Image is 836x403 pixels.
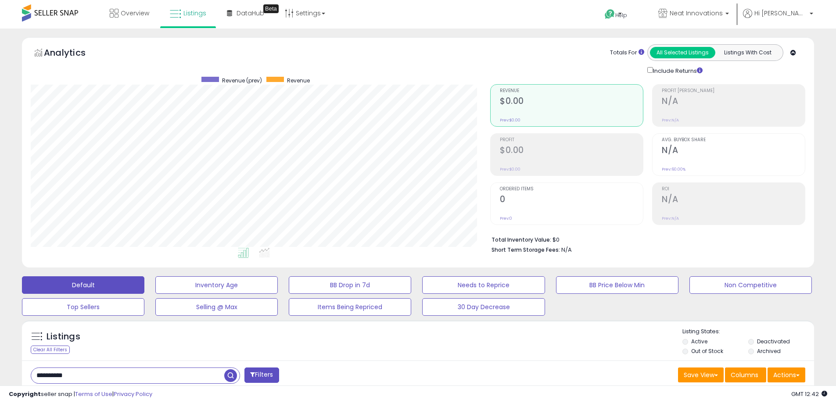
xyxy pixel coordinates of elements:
[289,276,411,294] button: BB Drop in 7d
[500,118,520,123] small: Prev: $0.00
[9,390,41,398] strong: Copyright
[492,234,799,244] li: $0
[615,11,627,19] span: Help
[691,347,723,355] label: Out of Stock
[422,298,545,316] button: 30 Day Decrease
[662,145,805,157] h2: N/A
[75,390,112,398] a: Terms of Use
[670,9,723,18] span: Neat Innovations
[743,9,813,29] a: Hi [PERSON_NAME]
[114,390,152,398] a: Privacy Policy
[662,118,679,123] small: Prev: N/A
[155,276,278,294] button: Inventory Age
[500,167,520,172] small: Prev: $0.00
[422,276,545,294] button: Needs to Reprice
[662,89,805,93] span: Profit [PERSON_NAME]
[715,47,780,58] button: Listings With Cost
[155,298,278,316] button: Selling @ Max
[47,331,80,343] h5: Listings
[500,187,643,192] span: Ordered Items
[492,236,551,243] b: Total Inventory Value:
[244,367,279,383] button: Filters
[610,49,644,57] div: Totals For
[604,9,615,20] i: Get Help
[725,367,766,382] button: Columns
[263,4,279,13] div: Tooltip anchor
[678,367,724,382] button: Save View
[662,216,679,221] small: Prev: N/A
[22,298,144,316] button: Top Sellers
[731,371,758,379] span: Columns
[500,89,643,93] span: Revenue
[650,47,715,58] button: All Selected Listings
[31,346,70,354] div: Clear All Filters
[500,138,643,143] span: Profit
[598,2,644,29] a: Help
[289,298,411,316] button: Items Being Repriced
[183,9,206,18] span: Listings
[791,390,827,398] span: 2025-09-14 12:42 GMT
[22,276,144,294] button: Default
[662,167,685,172] small: Prev: 60.00%
[682,328,814,336] p: Listing States:
[662,187,805,192] span: ROI
[757,347,781,355] label: Archived
[121,9,149,18] span: Overview
[768,367,805,382] button: Actions
[662,194,805,206] h2: N/A
[662,96,805,108] h2: N/A
[500,96,643,108] h2: $0.00
[44,46,103,61] h5: Analytics
[662,138,805,143] span: Avg. Buybox Share
[237,9,264,18] span: DataHub
[500,216,512,221] small: Prev: 0
[287,77,310,84] span: Revenue
[691,338,707,345] label: Active
[500,194,643,206] h2: 0
[9,390,152,399] div: seller snap | |
[689,276,812,294] button: Non Competitive
[754,9,807,18] span: Hi [PERSON_NAME]
[222,77,262,84] span: Revenue (prev)
[492,246,560,253] b: Short Term Storage Fees:
[500,145,643,157] h2: $0.00
[641,65,713,75] div: Include Returns
[757,338,790,345] label: Deactivated
[561,246,572,254] span: N/A
[556,276,678,294] button: BB Price Below Min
